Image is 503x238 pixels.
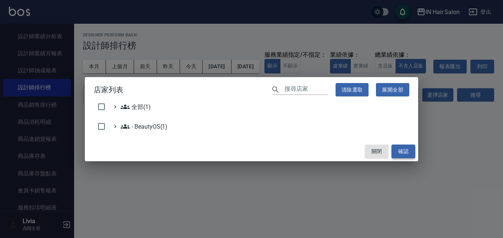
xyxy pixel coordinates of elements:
[284,84,328,95] input: 搜尋店家
[392,145,415,158] button: 確認
[85,77,418,103] h2: 店家列表
[336,83,369,97] button: 清除選取
[365,145,389,158] button: 關閉
[121,102,151,111] span: 全部(1)
[121,122,167,131] span: - BeautyOS(1)
[376,83,409,97] button: 展開全部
